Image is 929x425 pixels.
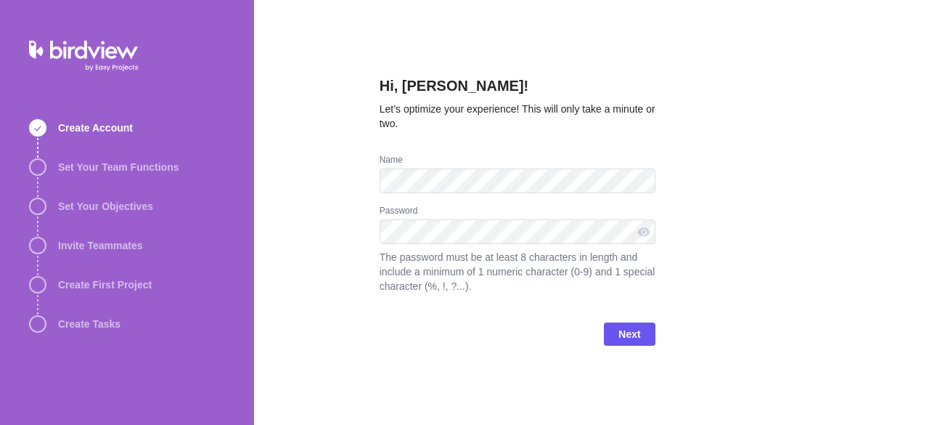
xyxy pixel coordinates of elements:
span: Set Your Objectives [58,199,153,214]
span: Invite Teammates [58,238,142,253]
div: Password [380,205,655,219]
span: Create Account [58,121,133,135]
span: Set Your Team Functions [58,160,179,174]
span: The password must be at least 8 characters in length and include a minimum of 1 numeric character... [380,250,655,294]
span: Next [618,325,640,343]
div: Name [380,154,655,169]
h2: Hi, [PERSON_NAME]! [380,76,655,102]
span: Create Tasks [58,317,120,331]
span: Next [604,323,655,346]
span: Let’s optimize your experience! This will only take a minute or two. [380,103,655,129]
span: Create First Project [58,278,152,292]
